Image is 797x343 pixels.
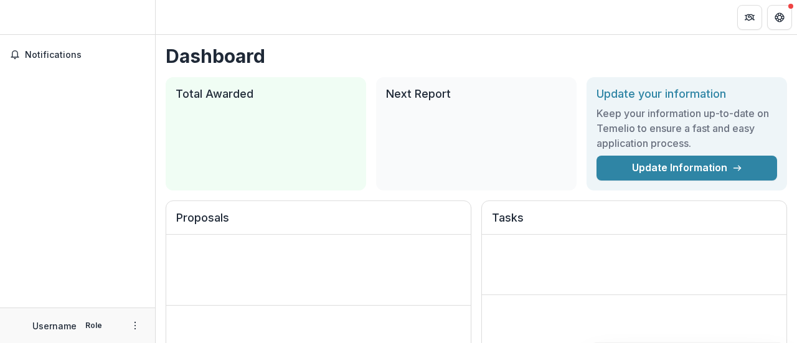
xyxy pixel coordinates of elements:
button: Get Help [767,5,792,30]
h2: Proposals [176,211,461,235]
button: Notifications [5,45,150,65]
button: Partners [737,5,762,30]
h1: Dashboard [166,45,787,67]
h2: Total Awarded [176,87,356,101]
span: Notifications [25,50,145,60]
h3: Keep your information up-to-date on Temelio to ensure a fast and easy application process. [597,106,777,151]
p: Role [82,320,106,331]
h2: Next Report [386,87,567,101]
a: Update Information [597,156,777,181]
button: More [128,318,143,333]
p: Username [32,319,77,332]
h2: Tasks [492,211,776,235]
h2: Update your information [597,87,777,101]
